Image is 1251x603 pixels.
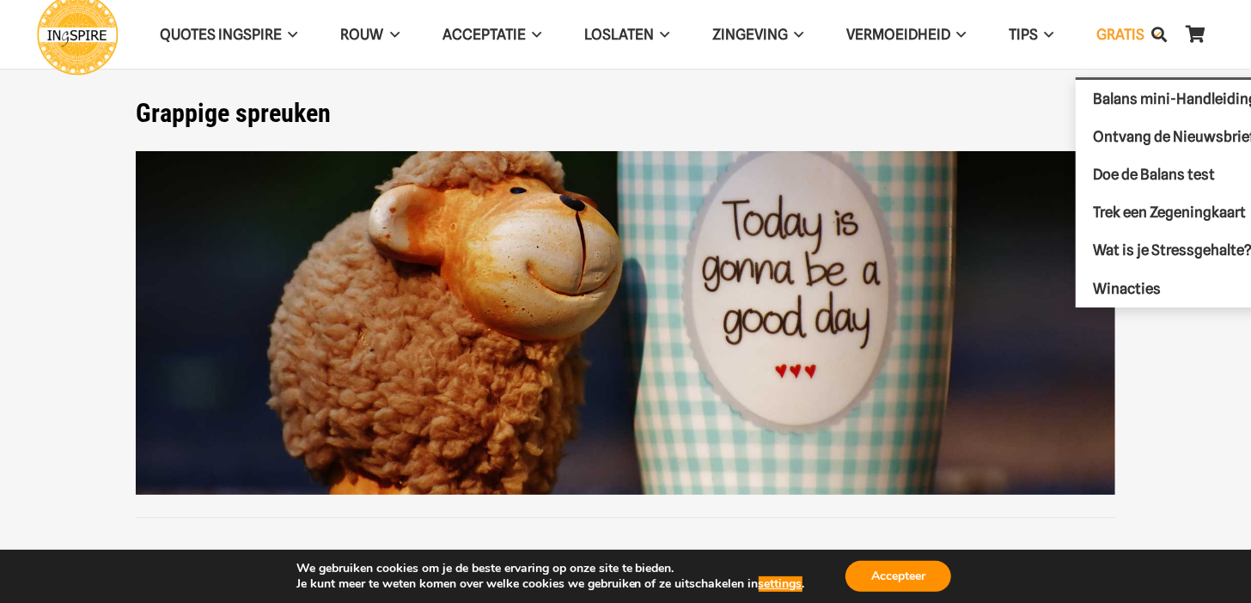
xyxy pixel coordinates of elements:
p: We gebruiken cookies om je de beste ervaring op onze site te bieden. [296,561,805,576]
span: Loslaten Menu [654,13,669,56]
span: Zingeving Menu [788,13,803,56]
span: VERMOEIDHEID [846,26,950,43]
a: GRATISGRATIS Menu [1076,13,1182,57]
p: Je kunt meer te weten komen over welke cookies we gebruiken of ze uitschakelen in . [296,576,805,592]
a: ROUWROUW Menu [319,13,420,57]
span: QUOTES INGSPIRE Menu [282,13,297,56]
span: Winacties [1093,279,1161,296]
span: Zingeving [712,26,788,43]
span: Trek een Zegeningkaart [1093,204,1246,221]
span: ROUW [340,26,383,43]
a: QUOTES INGSPIREQUOTES INGSPIRE Menu [138,13,319,57]
span: ROUW Menu [383,13,399,56]
span: Loslaten [584,26,654,43]
span: TIPS [1009,26,1038,43]
a: TIPSTIPS Menu [987,13,1075,57]
span: TIPS Menu [1038,13,1053,56]
button: Accepteer [845,561,951,592]
button: settings [759,576,802,592]
a: AcceptatieAcceptatie Menu [421,13,563,57]
span: Acceptatie [442,26,526,43]
h2: ***** Spreuken die een glimlach op je gezicht toveren [136,525,1115,571]
h1: Grappige spreuken [136,98,1115,129]
span: QUOTES INGSPIRE [160,26,282,43]
span: GRATIS [1097,26,1145,43]
span: VERMOEIDHEID Menu [950,13,966,56]
span: Acceptatie Menu [526,13,541,56]
a: ZingevingZingeving Menu [691,13,825,57]
a: LoslatenLoslaten Menu [563,13,691,57]
a: Zoeken [1143,13,1177,56]
span: Doe de Balans test [1093,165,1215,182]
img: Leuke korte spreuken en grappige oneliners gezegden leuke spreuken voor op facebook - grappige qu... [136,151,1115,496]
a: VERMOEIDHEIDVERMOEIDHEID Menu [825,13,987,57]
